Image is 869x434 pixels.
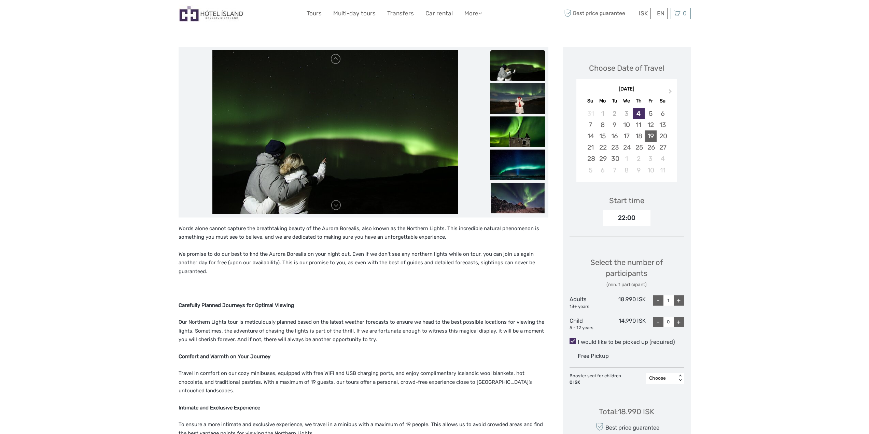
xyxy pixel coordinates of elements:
div: Choose Wednesday, October 8th, 2025 [620,165,632,176]
div: Choose Monday, September 15th, 2025 [597,130,608,142]
div: We [620,96,632,106]
div: Choose Monday, September 29th, 2025 [597,153,608,164]
div: Choose Thursday, September 18th, 2025 [633,130,645,142]
span: Best price guarantee [563,8,634,19]
div: Choose Sunday, October 5th, 2025 [585,165,597,176]
div: Choose Friday, September 12th, 2025 [645,119,657,130]
div: Choose Thursday, September 25th, 2025 [633,142,645,153]
div: Mo [597,96,608,106]
div: Choose Friday, October 10th, 2025 [645,165,657,176]
div: Choose Sunday, September 14th, 2025 [585,130,597,142]
div: Sa [657,96,669,106]
div: Choose Saturday, October 4th, 2025 [657,153,669,164]
span: 0 [682,10,688,17]
div: 5 - 12 years [570,325,608,331]
div: (min. 1 participant) [570,281,684,288]
div: 0 ISK [570,379,621,386]
a: Transfers [387,9,414,18]
div: Choose Wednesday, October 1st, 2025 [620,153,632,164]
div: 18.990 ISK [607,295,646,310]
div: Choose Tuesday, September 16th, 2025 [608,130,620,142]
div: Choose Wednesday, September 17th, 2025 [620,130,632,142]
p: Words alone cannot capture the breathtaking beauty of the Aurora Borealis, also known as the Nort... [179,224,548,242]
img: f09435189cc74ea997d4b5449dbb431f_main_slider.jpg [212,50,458,214]
div: Choose Monday, September 8th, 2025 [597,119,608,130]
span: ISK [639,10,648,17]
div: EN [654,8,668,19]
div: Choose Friday, September 26th, 2025 [645,142,657,153]
div: Th [633,96,645,106]
div: Choose Saturday, September 13th, 2025 [657,119,669,130]
div: Not available Monday, September 1st, 2025 [597,108,608,119]
button: Open LiveChat chat widget [79,11,87,19]
div: Choose Thursday, September 11th, 2025 [633,119,645,130]
div: Choose Saturday, September 27th, 2025 [657,142,669,153]
div: Choose Thursday, September 4th, 2025 [633,108,645,119]
div: Fr [645,96,657,106]
span: Free Pickup [578,353,609,359]
strong: Carefully Planned Journeys for Optimal Viewing [179,302,294,308]
div: 14.990 ISK [607,317,646,331]
div: Choose Tuesday, September 23rd, 2025 [608,142,620,153]
div: Booster seat for children [570,373,625,386]
button: Next Month [665,87,676,98]
p: Travel in comfort on our cozy minibuses, equipped with free WiFi and USB charging ports, and enjo... [179,369,548,395]
div: Su [585,96,597,106]
div: Choose Wednesday, September 24th, 2025 [620,142,632,153]
div: Best price guarantee [594,421,659,433]
p: We promise to do our best to find the Aurora Borealis on your night out. Even If we don’t see any... [179,250,548,276]
div: Not available Sunday, August 31st, 2025 [585,108,597,119]
div: - [653,295,663,306]
div: Choose Saturday, September 6th, 2025 [657,108,669,119]
div: Start time [609,195,644,206]
div: Choose Friday, September 5th, 2025 [645,108,657,119]
strong: Intimate and Exclusive Experience [179,405,260,411]
a: More [464,9,482,18]
div: Choose Monday, September 22nd, 2025 [597,142,608,153]
div: + [674,317,684,327]
div: < > [677,375,683,382]
div: Choose Tuesday, October 7th, 2025 [608,165,620,176]
div: Not available Wednesday, September 3rd, 2025 [620,108,632,119]
img: Hótel Ísland [179,5,244,22]
div: Choose Saturday, October 11th, 2025 [657,165,669,176]
div: Tu [608,96,620,106]
strong: Comfort and Warmth on Your Journey [179,353,270,360]
div: + [674,295,684,306]
div: - [653,317,663,327]
img: bb7a6dbc640d46aabaa5423fca910887_slider_thumbnail.jpg [490,150,545,180]
div: Not available Tuesday, September 2nd, 2025 [608,108,620,119]
div: Total : 18.990 ISK [599,406,654,417]
div: Child [570,317,608,331]
div: 13+ years [570,304,608,310]
div: Choose Thursday, October 9th, 2025 [633,165,645,176]
img: 46147ee86efc4724a1ec950ea5999eab_slider_thumbnail.jpg [490,116,545,147]
div: Choose Friday, September 19th, 2025 [645,130,657,142]
div: Choose Saturday, September 20th, 2025 [657,130,669,142]
p: We're away right now. Please check back later! [10,12,77,17]
div: Choose Tuesday, September 30th, 2025 [608,153,620,164]
div: Choose Wednesday, September 10th, 2025 [620,119,632,130]
div: Choose Tuesday, September 9th, 2025 [608,119,620,130]
div: Choose Friday, October 3rd, 2025 [645,153,657,164]
div: Adults [570,295,608,310]
div: Choose Sunday, September 7th, 2025 [585,119,597,130]
div: month 2025-09 [578,108,675,176]
a: Tours [307,9,322,18]
img: 01b187024c8e42199293787bd472be4e_slider_thumbnail.jpg [490,183,545,213]
a: Multi-day tours [333,9,376,18]
div: Choose Thursday, October 2nd, 2025 [633,153,645,164]
img: f09435189cc74ea997d4b5449dbb431f_slider_thumbnail.jpg [490,50,545,81]
div: Choose [649,375,673,382]
div: Choose Sunday, September 21st, 2025 [585,142,597,153]
div: Choose Date of Travel [589,63,664,73]
div: Select the number of participants [570,257,684,288]
div: Choose Monday, October 6th, 2025 [597,165,608,176]
p: Our Northern Lights tour is meticulously planned based on the latest weather forecasts to ensure ... [179,318,548,344]
img: 526ec71d5edc47d28292c8a074dd1beb_slider_thumbnail.jpg [490,83,545,114]
div: [DATE] [576,86,677,93]
a: Car rental [425,9,453,18]
label: I would like to be picked up (required) [570,338,684,346]
div: 22:00 [603,210,650,226]
div: Choose Sunday, September 28th, 2025 [585,153,597,164]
